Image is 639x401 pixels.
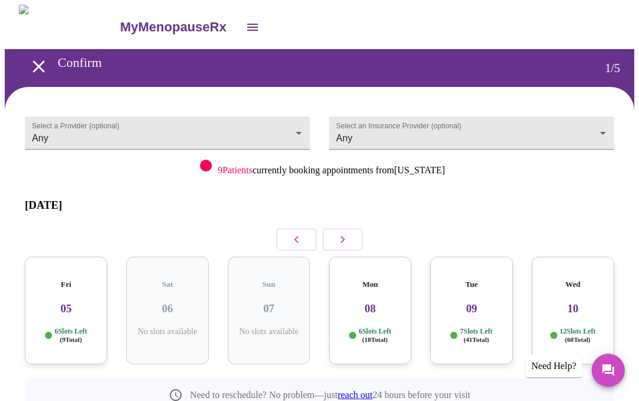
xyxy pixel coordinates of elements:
[237,327,301,337] p: No slots available
[237,280,301,289] h5: Sun
[560,327,596,344] p: 12 Slots Left
[541,302,605,315] h3: 10
[25,199,614,212] h3: [DATE]
[218,165,253,175] span: 9 Patients
[135,327,199,337] p: No slots available
[190,390,470,400] p: Need to reschedule? No problem—just 24 hours before your visit
[238,13,267,41] button: open drawer
[19,5,118,49] img: MyMenopauseRx Logo
[34,302,98,315] h3: 05
[338,280,402,289] h5: Mon
[592,354,625,387] button: Messages
[237,302,301,315] h3: 07
[60,336,82,343] span: ( 9 Total)
[525,355,582,377] div: Need Help?
[359,327,391,344] p: 6 Slots Left
[135,302,199,315] h3: 06
[463,336,489,343] span: ( 41 Total)
[440,280,503,289] h5: Tue
[460,327,492,344] p: 7 Slots Left
[25,117,310,150] div: Any
[58,55,558,70] h3: Confirm
[120,20,227,35] h3: MyMenopauseRx
[34,280,98,289] h5: Fri
[565,336,590,343] span: ( 68 Total)
[218,165,445,176] p: currently booking appointments from [US_STATE]
[362,336,388,343] span: ( 18 Total)
[338,390,373,400] a: reach out
[118,7,238,48] a: MyMenopauseRx
[329,117,614,150] div: Any
[541,280,605,289] h5: Wed
[135,280,199,289] h5: Sat
[54,327,87,344] p: 6 Slots Left
[440,302,503,315] h3: 09
[605,62,620,75] h3: 1 / 5
[21,49,56,84] button: open drawer
[338,302,402,315] h3: 08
